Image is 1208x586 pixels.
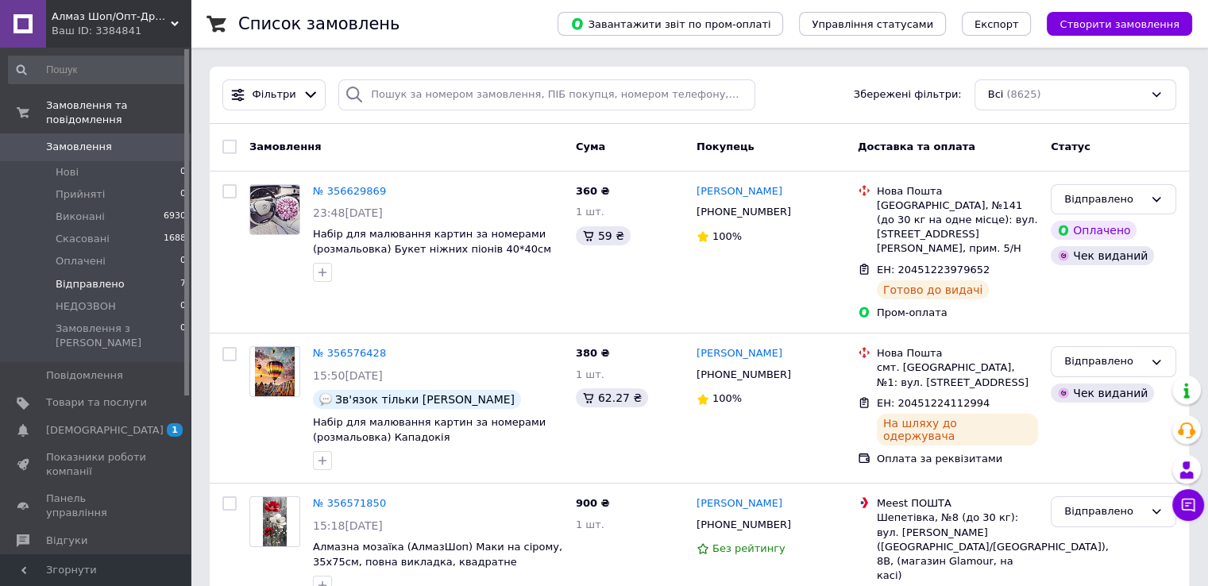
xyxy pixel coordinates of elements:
[877,397,990,409] span: ЕН: 20451224112994
[975,18,1019,30] span: Експорт
[249,184,300,235] a: Фото товару
[1006,88,1040,100] span: (8625)
[712,230,742,242] span: 100%
[877,414,1038,445] div: На шляху до одержувача
[46,534,87,548] span: Відгуки
[180,299,186,314] span: 0
[56,299,116,314] span: НЕДОЗВОН
[8,56,187,84] input: Пошук
[576,141,605,152] span: Cума
[1051,246,1154,265] div: Чек виданий
[56,232,110,246] span: Скасовані
[693,202,794,222] div: [PHONE_NUMBER]
[52,10,171,24] span: Алмаз Шоп/Опт-Дропшипінг- Роздріб
[1051,221,1137,240] div: Оплачено
[697,184,782,199] a: [PERSON_NAME]
[1064,191,1144,208] div: Відправлено
[576,388,648,407] div: 62.27 ₴
[263,497,286,546] img: Фото товару
[988,87,1004,102] span: Всі
[1047,12,1192,36] button: Створити замовлення
[56,210,105,224] span: Виконані
[697,496,782,511] a: [PERSON_NAME]
[576,226,631,245] div: 59 ₴
[576,368,604,380] span: 1 шт.
[1051,384,1154,403] div: Чек виданий
[180,165,186,179] span: 0
[338,79,755,110] input: Пошук за номером замовлення, ПІБ покупця, номером телефону, Email, номером накладної
[313,185,386,197] a: № 356629869
[255,347,295,396] img: Фото товару
[1172,489,1204,521] button: Чат з покупцем
[812,18,933,30] span: Управління статусами
[877,184,1038,199] div: Нова Пошта
[558,12,783,36] button: Завантажити звіт по пром-оплаті
[877,306,1038,320] div: Пром-оплата
[576,519,604,530] span: 1 шт.
[313,541,562,582] a: Алмазна мозаїка (АлмазШоп) Маки на сірому, 35х75см, повна викладка, квадратне каміння, без підрам...
[180,254,186,268] span: 0
[1059,18,1179,30] span: Створити замовлення
[877,452,1038,466] div: Оплата за реквізитами
[313,519,383,532] span: 15:18[DATE]
[712,392,742,404] span: 100%
[799,12,946,36] button: Управління статусами
[56,254,106,268] span: Оплачені
[693,515,794,535] div: [PHONE_NUMBER]
[253,87,296,102] span: Фільтри
[570,17,770,31] span: Завантажити звіт по пром-оплаті
[576,206,604,218] span: 1 шт.
[1051,141,1090,152] span: Статус
[877,511,1038,583] div: Шепетівка, №8 (до 30 кг): вул. [PERSON_NAME] ([GEOGRAPHIC_DATA]/[GEOGRAPHIC_DATA]), 8В, (магазин ...
[46,140,112,154] span: Замовлення
[56,277,125,291] span: Відправлено
[854,87,962,102] span: Збережені фільтри:
[164,210,186,224] span: 6930
[335,393,515,406] span: Зв'язок тільки [PERSON_NAME]
[46,98,191,127] span: Замовлення та повідомлення
[56,322,180,350] span: Замовлення з [PERSON_NAME]
[167,423,183,437] span: 1
[180,322,186,350] span: 0
[164,232,186,246] span: 1688
[313,369,383,382] span: 15:50[DATE]
[46,492,147,520] span: Панель управління
[576,347,610,359] span: 380 ₴
[313,206,383,219] span: 23:48[DATE]
[877,496,1038,511] div: Meest ПОШТА
[56,165,79,179] span: Нові
[576,185,610,197] span: 360 ₴
[877,264,990,276] span: ЕН: 20451223979652
[319,393,332,406] img: :speech_balloon:
[877,346,1038,360] div: Нова Пошта
[238,14,399,33] h1: Список замовлень
[576,497,610,509] span: 900 ₴
[250,185,299,234] img: Фото товару
[697,346,782,361] a: [PERSON_NAME]
[858,141,975,152] span: Доставка та оплата
[1031,17,1192,29] a: Створити замовлення
[249,141,321,152] span: Замовлення
[877,360,1038,389] div: смт. [GEOGRAPHIC_DATA], №1: вул. [STREET_ADDRESS]
[249,346,300,397] a: Фото товару
[46,423,164,438] span: [DEMOGRAPHIC_DATA]
[52,24,191,38] div: Ваш ID: 3384841
[712,542,785,554] span: Без рейтингу
[46,450,147,479] span: Показники роботи компанії
[56,187,105,202] span: Прийняті
[1064,503,1144,520] div: Відправлено
[313,228,551,255] a: Набір для малювання картин за номерами (розмальовка) Букет ніжних піонів 40*40см
[46,368,123,383] span: Повідомлення
[313,497,386,509] a: № 356571850
[697,141,755,152] span: Покупець
[1064,353,1144,370] div: Відправлено
[313,416,546,443] a: Набір для малювання картин за номерами (розмальовка) Кападокія
[313,347,386,359] a: № 356576428
[877,199,1038,256] div: [GEOGRAPHIC_DATA], №141 (до 30 кг на одне місце): вул. [STREET_ADDRESS][PERSON_NAME], прим. 5/Н
[46,395,147,410] span: Товари та послуги
[180,277,186,291] span: 7
[877,280,990,299] div: Готово до видачі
